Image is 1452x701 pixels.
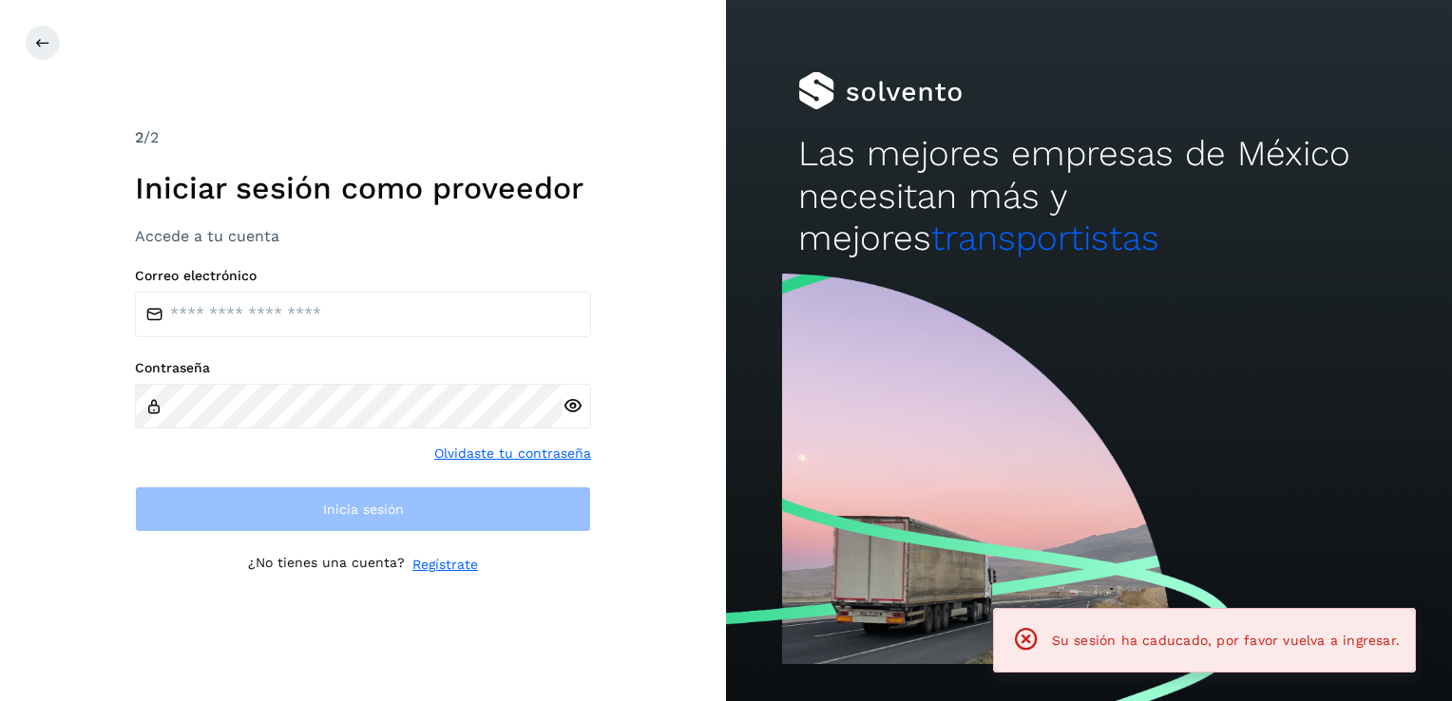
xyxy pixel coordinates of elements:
label: Contraseña [135,360,591,376]
h2: Las mejores empresas de México necesitan más y mejores [798,133,1379,259]
button: Inicia sesión [135,486,591,532]
div: /2 [135,126,591,149]
h3: Accede a tu cuenta [135,227,591,245]
span: 2 [135,128,143,146]
span: transportistas [931,218,1159,258]
a: Olvidaste tu contraseña [434,444,591,464]
h1: Iniciar sesión como proveedor [135,170,591,206]
label: Correo electrónico [135,268,591,284]
a: Regístrate [412,555,478,575]
span: Su sesión ha caducado, por favor vuelva a ingresar. [1052,633,1400,648]
span: Inicia sesión [323,502,404,516]
p: ¿No tienes una cuenta? [248,555,405,575]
